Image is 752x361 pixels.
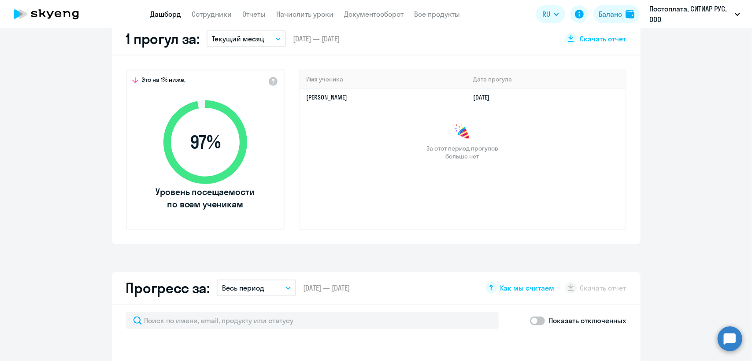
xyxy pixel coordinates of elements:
p: Постоплата, СИТИАР РУС, ООО [649,4,731,25]
img: balance [626,10,634,18]
span: [DATE] — [DATE] [293,34,340,44]
span: Это на 1% ниже, [142,76,186,86]
div: Баланс [599,9,622,19]
img: congrats [454,123,471,141]
p: Текущий месяц [212,33,264,44]
span: RU [542,9,550,19]
span: Уровень посещаемости по всем ученикам [155,186,256,210]
span: За этот период прогулов больше нет [426,144,500,160]
button: Текущий месяц [207,30,286,47]
a: [PERSON_NAME] [307,93,348,101]
a: Документооборот [345,10,404,18]
a: Все продукты [415,10,460,18]
p: Весь период [222,283,264,293]
th: Дата прогула [466,70,625,88]
button: RU [536,5,565,23]
input: Поиск по имени, email, продукту или статусу [126,312,499,329]
button: Весь период [217,280,296,296]
h2: 1 прогул за: [126,30,200,48]
a: Дашборд [151,10,182,18]
p: Показать отключенных [549,315,626,326]
h2: Прогресс за: [126,279,210,297]
button: Постоплата, СИТИАР РУС, ООО [645,4,745,25]
a: Отчеты [243,10,266,18]
span: [DATE] — [DATE] [303,283,350,293]
button: Балансbalance [593,5,640,23]
a: Начислить уроки [277,10,334,18]
span: Как мы считаем [500,283,555,293]
a: [DATE] [473,93,496,101]
a: Сотрудники [192,10,232,18]
span: 97 % [155,132,256,153]
th: Имя ученика [300,70,467,88]
span: Скачать отчет [580,34,626,44]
